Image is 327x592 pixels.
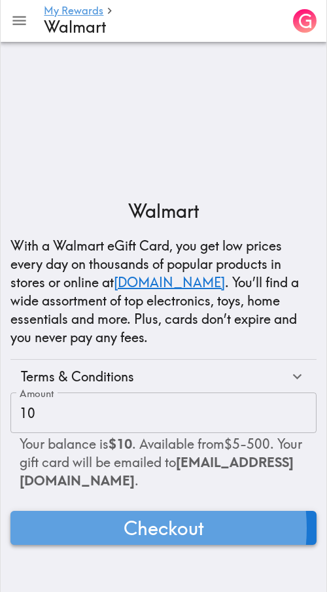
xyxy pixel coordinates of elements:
[114,274,225,290] a: [DOMAIN_NAME]
[44,18,277,37] h4: Walmart
[20,387,54,401] label: Amount
[288,4,322,38] button: G
[124,515,204,541] span: Checkout
[109,436,132,452] b: $10
[44,5,103,18] a: My Rewards
[21,368,288,386] div: Terms & Conditions
[20,436,302,489] span: Your balance is . Available from $5 - 500 . Your gift card will be emailed to .
[10,360,317,394] div: Terms & Conditions
[298,10,313,33] span: G
[10,511,317,545] button: Checkout
[128,198,199,224] p: Walmart
[10,237,317,347] p: With a Walmart eGift Card, you get low prices every day on thousands of popular products in store...
[20,454,294,489] span: [EMAIL_ADDRESS][DOMAIN_NAME]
